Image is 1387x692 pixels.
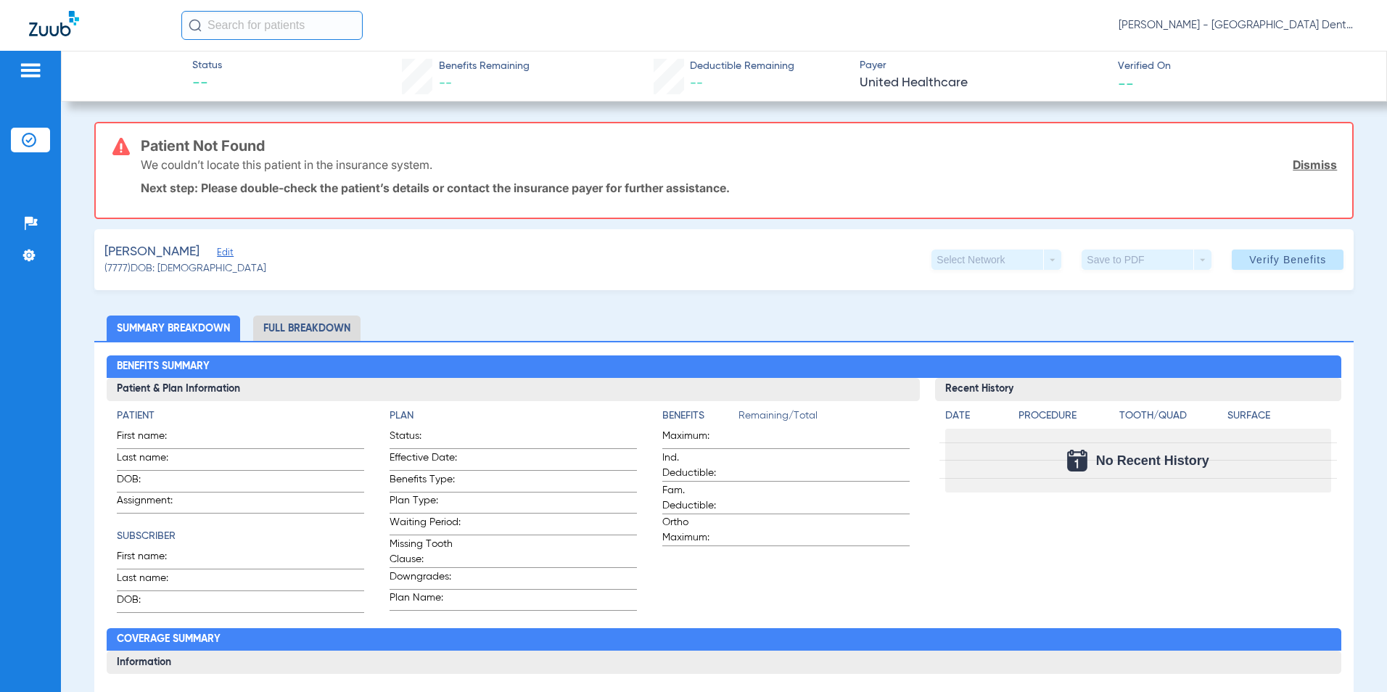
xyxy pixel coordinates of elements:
h3: Patient & Plan Information [107,378,919,401]
app-breakdown-title: Procedure [1018,408,1114,429]
span: Payer [860,58,1106,73]
span: Verify Benefits [1249,254,1326,265]
span: -- [439,77,452,90]
span: Last name: [117,450,188,470]
span: -- [690,77,703,90]
span: Assignment: [117,493,188,513]
span: Edit [217,247,230,261]
p: We couldn’t locate this patient in the insurance system. [141,157,432,172]
span: Missing Tooth Clause: [390,537,461,567]
a: Dismiss [1293,157,1337,172]
span: Status: [390,429,461,448]
h4: Patient [117,408,364,424]
span: [PERSON_NAME] [104,243,199,261]
span: Benefits Remaining [439,59,530,74]
span: Benefits Type: [390,472,461,492]
h4: Date [945,408,1006,424]
span: -- [192,74,222,94]
span: [PERSON_NAME] - [GEOGRAPHIC_DATA] Dental [1119,18,1358,33]
span: DOB: [117,472,188,492]
span: Plan Name: [390,590,461,610]
h4: Plan [390,408,637,424]
span: No Recent History [1096,453,1209,468]
h2: Coverage Summary [107,628,1341,651]
span: Ind. Deductible: [662,450,733,481]
li: Full Breakdown [253,316,361,341]
h3: Recent History [935,378,1341,401]
h4: Surface [1227,408,1330,424]
span: Effective Date: [390,450,461,470]
span: Deductible Remaining [690,59,794,74]
span: Last name: [117,571,188,590]
span: DOB: [117,593,188,612]
img: error-icon [112,138,130,155]
span: Fam. Deductible: [662,483,733,514]
img: Search Icon [189,19,202,32]
span: Maximum: [662,429,733,448]
h4: Procedure [1018,408,1114,424]
input: Search for patients [181,11,363,40]
span: First name: [117,549,188,569]
span: First name: [117,429,188,448]
app-breakdown-title: Date [945,408,1006,429]
span: Remaining/Total [738,408,910,429]
p: Next step: Please double-check the patient’s details or contact the insurance payer for further a... [141,181,1338,195]
h4: Benefits [662,408,738,424]
span: Plan Type: [390,493,461,513]
span: Ortho Maximum: [662,515,733,545]
button: Verify Benefits [1232,250,1343,270]
span: Status [192,58,222,73]
h2: Benefits Summary [107,355,1341,379]
h3: Patient Not Found [141,139,1338,153]
span: (7777) DOB: [DEMOGRAPHIC_DATA] [104,261,266,276]
img: hamburger-icon [19,62,42,79]
span: Downgrades: [390,569,461,589]
app-breakdown-title: Benefits [662,408,738,429]
li: Summary Breakdown [107,316,240,341]
span: Waiting Period: [390,515,461,535]
img: Zuub Logo [29,11,79,36]
span: -- [1118,75,1134,91]
app-breakdown-title: Tooth/Quad [1119,408,1222,429]
h4: Subscriber [117,529,364,544]
span: United Healthcare [860,74,1106,92]
app-breakdown-title: Surface [1227,408,1330,429]
span: Verified On [1118,59,1364,74]
h4: Tooth/Quad [1119,408,1222,424]
h3: Information [107,651,1341,674]
img: Calendar [1067,450,1087,471]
